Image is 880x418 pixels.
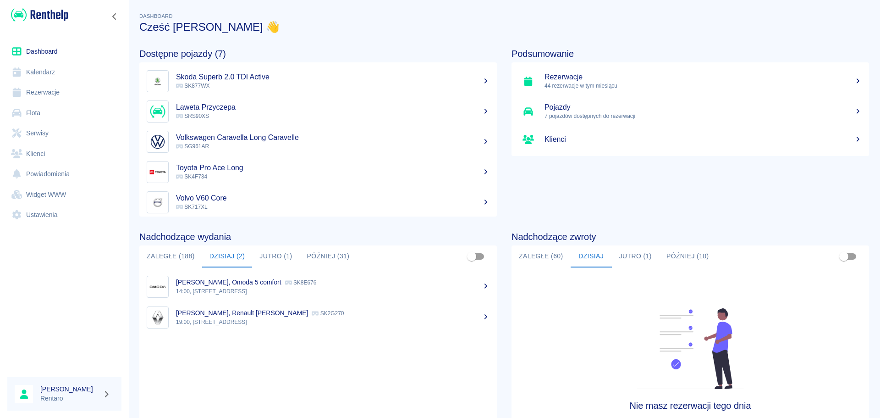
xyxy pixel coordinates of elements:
[556,400,825,411] h4: Nie masz rezerwacji tego dnia
[139,13,173,19] span: Dashboard
[7,82,121,103] a: Rezerwacje
[176,194,489,203] h5: Volvo V60 Core
[149,72,166,90] img: Image
[40,394,99,403] p: Rentaro
[176,318,489,326] p: 19:00, [STREET_ADDRESS]
[571,245,612,268] button: Dzisiaj
[300,245,357,268] button: Później (31)
[7,41,121,62] a: Dashboard
[139,66,497,96] a: ImageSkoda Superb 2.0 TDI Active SK877WX
[149,309,166,326] img: Image
[7,205,121,225] a: Ustawienia
[149,103,166,120] img: Image
[659,245,716,268] button: Później (10)
[139,127,497,157] a: ImageVolkswagen Caravella Long Caravelle SG961AR
[149,163,166,181] img: Image
[463,248,480,265] span: Pokaż przypisane tylko do mnie
[7,123,121,144] a: Serwisy
[7,184,121,205] a: Widget WWW
[139,302,497,333] a: Image[PERSON_NAME], Renault [PERSON_NAME] SK2G27019:00, [STREET_ADDRESS]
[7,144,121,164] a: Klienci
[612,245,659,268] button: Jutro (1)
[149,133,166,150] img: Image
[176,204,208,210] span: SK717XL
[176,103,489,112] h5: Laweta Przyczepa
[108,11,121,22] button: Zwiń nawigację
[511,245,571,268] button: Zaległe (60)
[544,72,862,82] h5: Rezerwacje
[835,248,852,265] span: Pokaż przypisane tylko do mnie
[544,82,862,90] p: 44 rezerwacje w tym miesiącu
[511,96,869,127] a: Pojazdy7 pojazdów dostępnych do rezerwacji
[176,83,209,89] span: SK877WX
[312,310,344,317] p: SK2G270
[149,278,166,295] img: Image
[7,103,121,123] a: Flota
[7,164,121,184] a: Powiadomienia
[544,135,862,144] h5: Klienci
[139,157,497,187] a: ImageToyota Pro Ace Long SK4F734
[139,187,497,217] a: ImageVolvo V60 Core SK717XL
[511,66,869,96] a: Rezerwacje44 rezerwacje w tym miesiącu
[511,231,869,242] h4: Nadchodzące zwroty
[202,245,253,268] button: Dzisiaj (2)
[544,103,862,112] h5: Pojazdy
[511,127,869,152] a: Klienci
[631,308,749,389] img: Fleet
[139,48,497,59] h4: Dostępne pojazdy (7)
[176,72,489,82] h5: Skoda Superb 2.0 TDI Active
[176,287,489,295] p: 14:00, [STREET_ADDRESS]
[176,143,209,150] span: SG961AR
[149,194,166,211] img: Image
[11,7,68,22] img: Renthelp logo
[7,7,68,22] a: Renthelp logo
[176,309,308,317] p: [PERSON_NAME], Renault [PERSON_NAME]
[176,133,489,142] h5: Volkswagen Caravella Long Caravelle
[139,96,497,127] a: ImageLaweta Przyczepa SRS90XS
[176,113,209,119] span: SRS90XS
[252,245,299,268] button: Jutro (1)
[139,271,497,302] a: Image[PERSON_NAME], Omoda 5 comfort SK8E67614:00, [STREET_ADDRESS]
[544,112,862,120] p: 7 pojazdów dostępnych do rezerwacji
[176,173,207,180] span: SK4F734
[139,245,202,268] button: Zaległe (188)
[511,48,869,59] h4: Podsumowanie
[139,21,869,33] h3: Cześć [PERSON_NAME] 👋
[139,231,497,242] h4: Nadchodzące wydania
[7,62,121,83] a: Kalendarz
[176,163,489,173] h5: Toyota Pro Ace Long
[40,385,99,394] h6: [PERSON_NAME]
[176,279,281,286] p: [PERSON_NAME], Omoda 5 comfort
[285,279,317,286] p: SK8E676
